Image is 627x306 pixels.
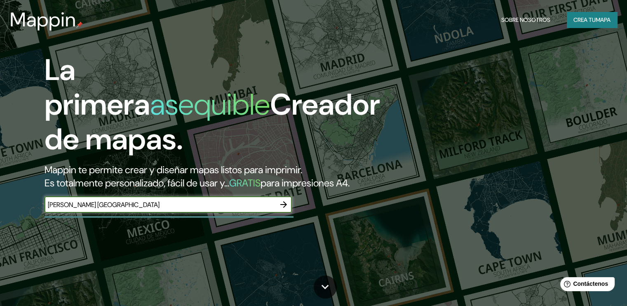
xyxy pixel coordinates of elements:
font: Creador de mapas. [45,85,380,158]
img: pin de mapeo [76,21,83,28]
font: Mappin [10,7,76,33]
font: mapa [596,16,611,24]
button: Sobre nosotros [498,12,554,28]
font: Sobre nosotros [501,16,550,24]
input: Elige tu lugar favorito [45,200,275,209]
font: Mappin te permite crear y diseñar mapas listos para imprimir. [45,163,302,176]
font: asequible [150,85,270,124]
font: GRATIS [229,177,261,189]
button: Crea tumapa [567,12,617,28]
font: Es totalmente personalizado, fácil de usar y... [45,177,229,189]
font: La primera [45,51,150,124]
font: Crea tu [573,16,596,24]
iframe: Lanzador de widgets de ayuda [554,274,618,297]
font: para impresiones A4. [261,177,350,189]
